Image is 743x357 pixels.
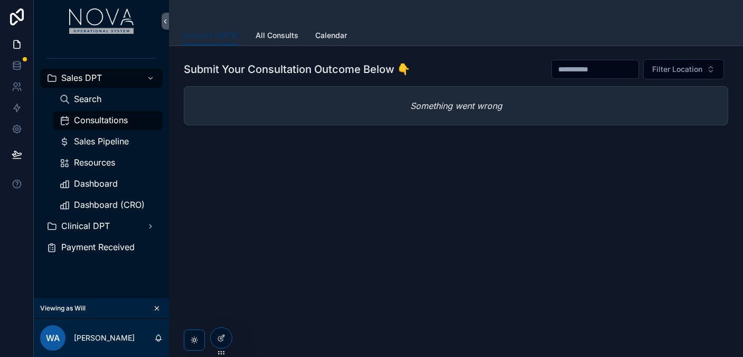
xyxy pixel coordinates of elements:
h1: Submit Your Consultation Outcome Below 👇 [184,62,410,77]
span: All Consults [256,30,298,41]
a: Dashboard [53,175,163,194]
span: Search [74,94,101,105]
p: [PERSON_NAME] [74,333,135,343]
a: Sales Pipeline [53,132,163,151]
img: App logo [69,8,134,34]
span: Resources [74,157,115,168]
span: Sales DPT [61,72,102,84]
a: Payment Received [40,238,163,257]
span: Viewing as Will [40,304,86,313]
span: Sales Pipeline [74,136,129,147]
button: Select Button [643,59,724,79]
span: Filter Location [652,64,702,75]
a: Dashboard (CRO) [53,196,163,215]
a: Clinical DPT [40,217,163,236]
span: Consults [DATE] [182,30,239,41]
a: Resources [53,153,163,172]
a: All Consults [256,26,298,47]
a: Search [53,90,163,109]
span: Dashboard (CRO) [74,199,145,210]
div: scrollable content [34,42,169,271]
em: Something went wrong [410,99,502,112]
span: WA [46,332,60,344]
a: Consults [DATE] [182,26,239,46]
span: Calendar [315,30,347,41]
span: Payment Received [61,242,135,253]
a: Sales DPT [40,69,163,88]
span: Clinical DPT [61,221,110,232]
span: Dashboard [74,178,118,189]
a: Calendar [315,26,347,47]
span: Consultations [74,115,128,126]
a: Consultations [53,111,163,130]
